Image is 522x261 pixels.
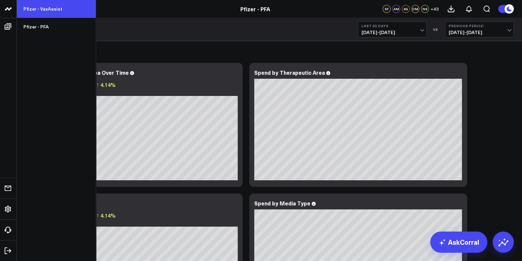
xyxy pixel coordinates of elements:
[30,221,238,227] div: Previous: $628.24k
[17,18,96,36] a: Pfizer - PFA
[96,211,99,220] span: ↑
[449,30,510,35] span: [DATE] - [DATE]
[100,81,116,88] span: 4.14%
[96,80,99,89] span: ↑
[362,24,423,28] b: Last 30 Days
[254,199,310,207] div: Spend by Media Type
[431,5,439,13] button: +43
[445,22,514,37] button: Previous Period[DATE]-[DATE]
[430,232,487,253] a: AskCorral
[240,5,270,13] a: Pfizer - PFA
[254,69,325,76] div: Spend by Therapeutic Area
[2,245,15,257] a: Log Out
[411,5,419,13] div: DM
[392,5,400,13] div: AM
[358,22,427,37] button: Last 30 Days[DATE]-[DATE]
[402,5,410,13] div: KG
[449,24,510,28] b: Previous Period
[431,7,439,11] span: + 43
[30,91,238,96] div: Previous: $628.24k
[100,212,116,219] span: 4.14%
[430,27,442,31] div: VS
[383,5,391,13] div: SF
[421,5,429,13] div: NS
[362,30,423,35] span: [DATE] - [DATE]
